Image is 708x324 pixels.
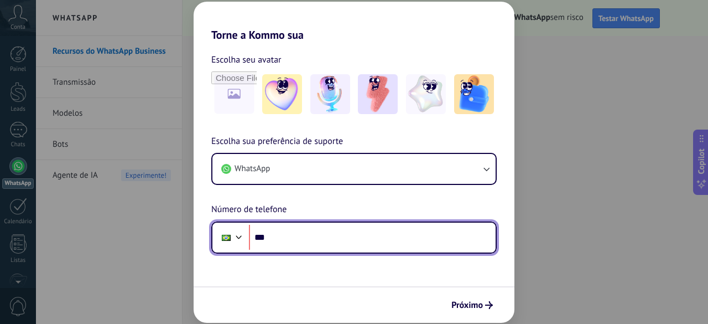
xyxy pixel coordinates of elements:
[211,203,287,217] span: Número de telefone
[211,135,343,149] span: Escolha sua preferência de suporte
[446,296,498,315] button: Próximo
[212,154,496,184] button: WhatsApp
[216,226,237,249] div: Brazil: + 55
[310,74,350,114] img: -2.jpeg
[454,74,494,114] img: -5.jpeg
[358,74,398,114] img: -3.jpeg
[235,163,270,174] span: WhatsApp
[451,301,483,309] span: Próximo
[194,2,514,42] h2: Torne a Kommo sua
[211,53,282,67] span: Escolha seu avatar
[406,74,446,114] img: -4.jpeg
[262,74,302,114] img: -1.jpeg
